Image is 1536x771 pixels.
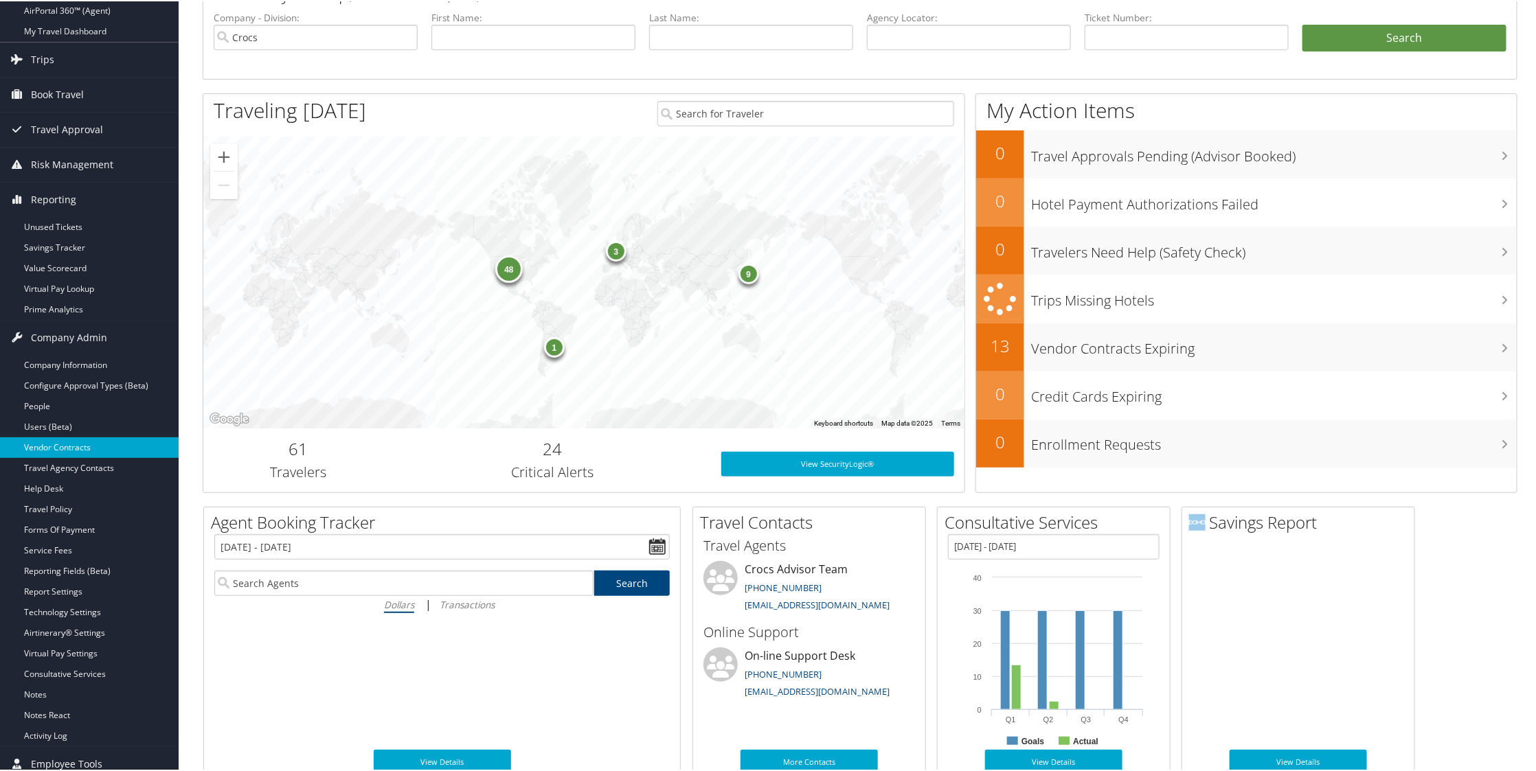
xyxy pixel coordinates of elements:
h1: Traveling [DATE] [214,95,366,124]
li: On-line Support Desk [697,646,922,702]
label: First Name: [431,10,635,23]
div: | [214,595,670,612]
h2: 24 [404,436,701,459]
h2: 13 [976,333,1024,356]
div: 48 [495,254,523,281]
h3: Travelers Need Help (Safety Check) [1031,235,1517,261]
h2: 0 [976,236,1024,260]
h2: 61 [214,436,383,459]
span: Travel Approval [31,111,103,146]
a: [EMAIL_ADDRESS][DOMAIN_NAME] [745,597,890,610]
text: Q4 [1118,714,1129,722]
img: domo-logo.png [1189,513,1206,529]
h2: 0 [976,429,1024,452]
a: 0Travelers Need Help (Safety Check) [976,225,1517,273]
input: Search for Traveler [657,100,954,125]
span: Reporting [31,181,76,216]
label: Last Name: [649,10,853,23]
li: Crocs Advisor Team [697,560,922,616]
div: 9 [738,262,759,283]
a: Search [594,569,670,595]
h3: Enrollment Requests [1031,427,1517,453]
tspan: 20 [973,638,982,647]
h2: 0 [976,188,1024,211]
a: Trips Missing Hotels [976,273,1517,322]
tspan: 10 [973,671,982,680]
a: 0Enrollment Requests [976,418,1517,466]
text: Goals [1021,735,1045,745]
h3: Credit Cards Expiring [1031,379,1517,405]
span: Company Admin [31,319,107,354]
a: 0Credit Cards Expiring [976,370,1517,418]
tspan: 40 [973,573,982,581]
text: Q1 [1006,714,1016,722]
label: Company - Division: [214,10,418,23]
span: Risk Management [31,146,113,181]
h3: Travel Agents [703,535,915,554]
button: Zoom out [210,170,238,198]
h3: Trips Missing Hotels [1031,283,1517,309]
i: Transactions [440,597,495,610]
label: Ticket Number: [1085,10,1289,23]
button: Search [1302,23,1506,51]
a: Terms (opens in new tab) [941,418,960,426]
button: Zoom in [210,142,238,170]
text: Q2 [1043,714,1054,722]
span: Trips [31,41,54,76]
text: Actual [1073,735,1098,745]
input: Search Agents [214,569,594,595]
a: [PHONE_NUMBER] [745,580,822,592]
a: [PHONE_NUMBER] [745,667,822,679]
h2: Savings Report [1189,509,1414,533]
h2: Travel Contacts [700,509,925,533]
tspan: 0 [978,704,982,713]
a: View SecurityLogic® [721,450,954,475]
label: Agency Locator: [867,10,1071,23]
h3: Hotel Payment Authorizations Failed [1031,187,1517,213]
h2: Consultative Services [945,509,1170,533]
div: 3 [606,240,626,260]
a: 0Travel Approvals Pending (Advisor Booked) [976,129,1517,177]
tspan: 30 [973,606,982,614]
h3: Travelers [214,461,383,481]
a: [EMAIL_ADDRESS][DOMAIN_NAME] [745,684,890,696]
i: Dollars [384,597,414,610]
button: Keyboard shortcuts [814,417,873,427]
div: 1 [544,336,565,356]
h2: 0 [976,381,1024,404]
a: Open this area in Google Maps (opens a new window) [207,409,252,427]
h3: Vendor Contracts Expiring [1031,331,1517,357]
h2: Agent Booking Tracker [211,509,680,533]
img: Google [207,409,252,427]
h3: Critical Alerts [404,461,701,481]
a: 13Vendor Contracts Expiring [976,322,1517,370]
span: Book Travel [31,76,84,111]
h1: My Action Items [976,95,1517,124]
h2: 0 [976,140,1024,163]
h3: Travel Approvals Pending (Advisor Booked) [1031,139,1517,165]
h3: Online Support [703,621,915,641]
span: Map data ©2025 [881,418,933,426]
a: 0Hotel Payment Authorizations Failed [976,177,1517,225]
text: Q3 [1081,714,1092,722]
